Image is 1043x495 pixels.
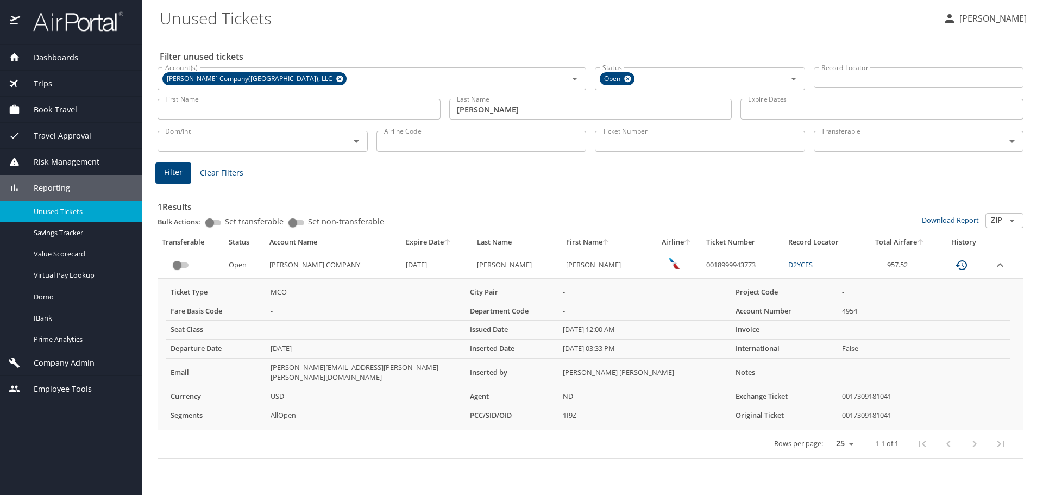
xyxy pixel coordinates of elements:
[558,359,731,387] td: [PERSON_NAME] [PERSON_NAME]
[784,233,862,252] th: Record Locator
[160,48,1026,65] h2: Filter unused tickets
[401,252,473,278] td: [DATE]
[466,387,558,406] th: Agent
[731,406,838,425] th: Original Ticket
[266,387,466,406] td: USD
[731,359,838,387] th: Notes
[731,321,838,340] th: Invoice
[166,302,266,321] th: Fare Basis Code
[939,9,1031,28] button: [PERSON_NAME]
[166,321,266,340] th: Seat Class
[266,321,466,340] td: -
[21,11,123,32] img: airportal-logo.png
[651,233,702,252] th: Airline
[166,387,266,406] th: Currency
[349,134,364,149] button: Open
[1004,134,1020,149] button: Open
[731,387,838,406] th: Exchange Ticket
[466,283,558,302] th: City Pair
[308,218,384,225] span: Set non-transferable
[558,302,731,321] td: -
[562,233,651,252] th: First Name
[838,340,1010,359] td: False
[558,340,731,359] td: [DATE] 03:33 PM
[20,78,52,90] span: Trips
[702,233,784,252] th: Ticket Number
[788,260,813,270] a: D2YCFS
[224,252,265,278] td: Open
[225,218,284,225] span: Set transferable
[34,334,129,344] span: Prime Analytics
[466,406,558,425] th: PCC/SID/OID
[466,302,558,321] th: Department Code
[558,321,731,340] td: [DATE] 12:00 AM
[838,406,1010,425] td: 0017309181041
[266,359,466,387] td: [PERSON_NAME][EMAIL_ADDRESS][PERSON_NAME][PERSON_NAME][DOMAIN_NAME]
[1004,213,1020,228] button: Open
[166,359,266,387] th: Email
[20,104,77,116] span: Book Travel
[34,228,129,238] span: Savings Tracker
[838,302,1010,321] td: 4954
[265,233,401,252] th: Account Name
[838,387,1010,406] td: 0017309181041
[558,283,731,302] td: -
[10,11,21,32] img: icon-airportal.png
[196,163,248,183] button: Clear Filters
[602,239,610,246] button: sort
[266,340,466,359] td: [DATE]
[200,166,243,180] span: Clear Filters
[224,233,265,252] th: Status
[34,313,129,323] span: IBank
[875,440,899,447] p: 1-1 of 1
[956,12,1027,25] p: [PERSON_NAME]
[684,239,692,246] button: sort
[922,215,979,225] a: Download Report
[917,239,925,246] button: sort
[158,217,209,227] p: Bulk Actions:
[444,239,451,246] button: sort
[862,252,938,278] td: 957.52
[166,406,266,425] th: Segments
[702,252,784,278] td: 0018999943773
[164,166,183,179] span: Filter
[34,270,129,280] span: Virtual Pay Lookup
[731,302,838,321] th: Account Number
[166,283,266,302] th: Ticket Type
[473,233,562,252] th: Last Name
[158,194,1023,213] h3: 1 Results
[155,162,191,184] button: Filter
[827,436,858,452] select: rows per page
[20,130,91,142] span: Travel Approval
[166,340,266,359] th: Departure Date
[266,302,466,321] td: -
[266,283,466,302] td: MCO
[20,182,70,194] span: Reporting
[20,357,95,369] span: Company Admin
[994,259,1007,272] button: expand row
[20,52,78,64] span: Dashboards
[266,406,466,425] td: AllOpen
[786,71,801,86] button: Open
[401,233,473,252] th: Expire Date
[669,258,680,269] img: American Airlines
[567,71,582,86] button: Open
[558,387,731,406] td: ND
[600,73,627,85] span: Open
[466,359,558,387] th: Inserted by
[162,72,347,85] div: [PERSON_NAME] Company([GEOGRAPHIC_DATA]), LLC
[600,72,634,85] div: Open
[731,340,838,359] th: International
[938,233,989,252] th: History
[34,206,129,217] span: Unused Tickets
[162,73,339,85] span: [PERSON_NAME] Company([GEOGRAPHIC_DATA]), LLC
[774,440,823,447] p: Rows per page:
[160,1,934,35] h1: Unused Tickets
[265,252,401,278] td: [PERSON_NAME] COMPANY
[838,283,1010,302] td: -
[162,237,220,247] div: Transferable
[838,321,1010,340] td: -
[34,292,129,302] span: Domo
[166,283,1010,425] table: more info about unused tickets
[838,359,1010,387] td: -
